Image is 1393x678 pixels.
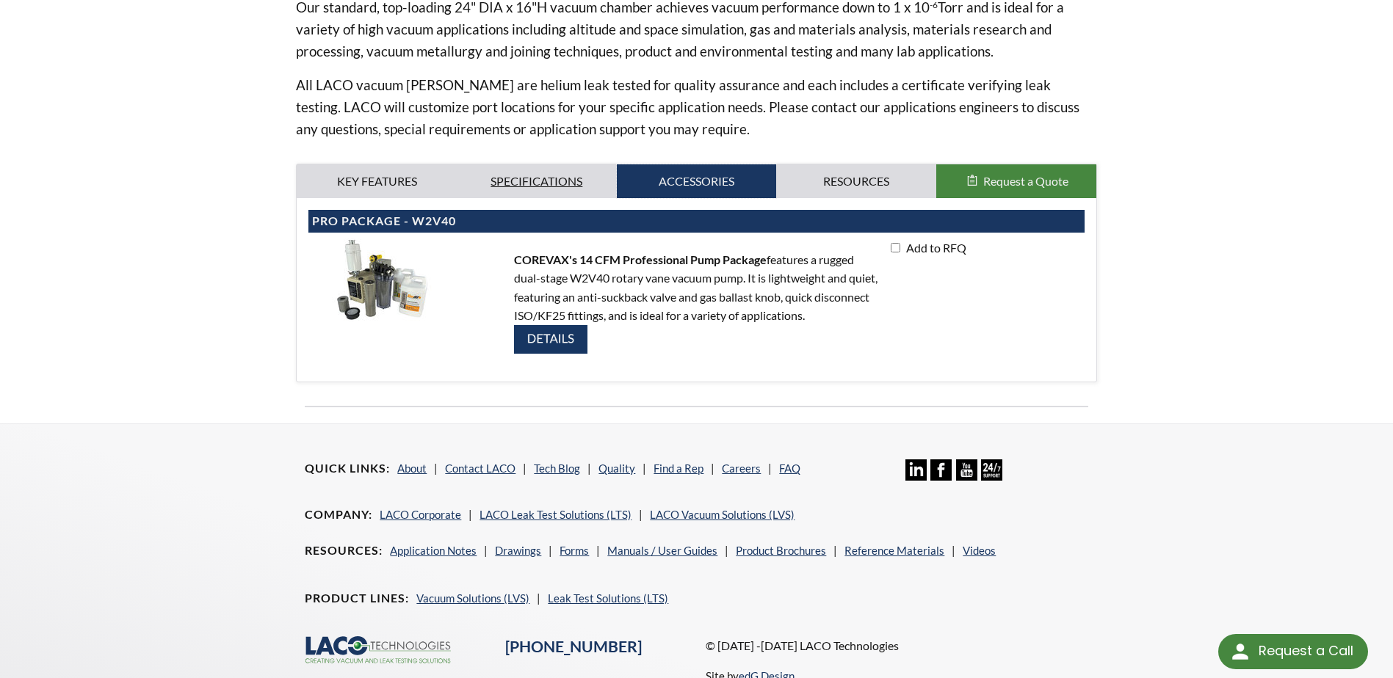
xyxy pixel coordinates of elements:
[1229,640,1252,663] img: round button
[776,164,936,198] a: Resources
[397,462,427,475] a: About
[312,214,1080,229] h4: Pro Package - W2V40
[560,544,589,557] a: Forms
[722,462,761,475] a: Careers
[1259,634,1353,668] div: Request a Call
[736,544,826,557] a: Product Brochures
[390,544,477,557] a: Application Notes
[617,164,777,198] a: Accessories
[654,462,703,475] a: Find a Rep
[981,459,1002,481] img: 24/7 Support Icon
[598,462,635,475] a: Quality
[495,544,541,557] a: Drawings
[706,636,1088,655] p: © [DATE] -[DATE] LACO Technologies
[514,250,878,359] p: features a rugged dual-stage W2V40 rotary vane vacuum pump. It is lightweight and quiet, featurin...
[963,544,996,557] a: Videos
[416,591,529,605] a: Vacuum Solutions (LVS)
[983,174,1068,188] span: Request a Quote
[902,241,966,255] span: Add to RFQ
[308,238,455,321] img: PPW2V40.jpg
[305,461,390,476] h4: Quick Links
[305,591,409,606] h4: Product Lines
[445,462,515,475] a: Contact LACO
[305,543,383,558] h4: Resources
[548,591,668,605] a: Leak Test Solutions (LTS)
[514,325,587,354] img: Details-button.jpg
[296,74,1096,140] p: All LACO vacuum [PERSON_NAME] are helium leak tested for quality assurance and each includes a ce...
[305,507,372,522] h4: Company
[891,243,900,252] input: Add to RFQ
[650,508,795,521] a: LACO Vacuum Solutions (LVS)
[480,508,632,521] a: LACO Leak Test Solutions (LTS)
[936,164,1096,198] button: Request a Quote
[607,544,717,557] a: Manuals / User Guides
[297,164,457,198] a: Key Features
[380,508,461,521] a: LACO Corporate
[779,462,800,475] a: FAQ
[534,462,580,475] a: Tech Blog
[505,637,642,656] a: [PHONE_NUMBER]
[514,252,767,266] strong: COREVAX's 14 CFM Professional Pump Package
[1218,634,1368,669] div: Request a Call
[844,544,944,557] a: Reference Materials
[457,164,617,198] a: Specifications
[981,470,1002,483] a: 24/7 Support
